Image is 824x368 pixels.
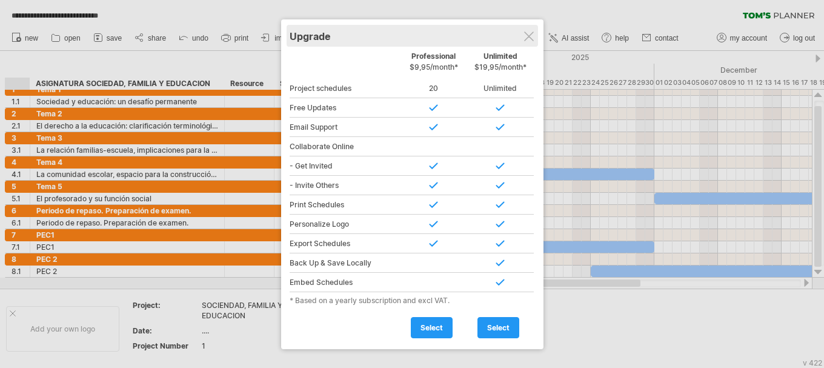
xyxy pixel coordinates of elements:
[290,176,400,195] div: - Invite Others
[290,195,400,215] div: Print Schedules
[290,296,535,305] div: * Based on a yearly subscription and excl VAT.
[400,52,467,78] div: Professional
[290,234,400,253] div: Export Schedules
[290,156,400,176] div: - Get Invited
[467,79,534,98] div: Unlimited
[477,317,519,338] a: select
[410,62,458,72] span: $9,95/month*
[467,52,534,78] div: Unlimited
[290,79,400,98] div: Project schedules
[400,79,467,98] div: 20
[290,215,400,234] div: Personalize Logo
[290,253,400,273] div: Back Up & Save Locally
[420,323,443,332] span: select
[290,273,400,292] div: Embed Schedules
[290,25,535,47] div: Upgrade
[290,118,400,137] div: Email Support
[411,317,453,338] a: select
[290,137,400,156] div: Collaborate Online
[487,323,510,332] span: select
[474,62,527,72] span: $19,95/month*
[290,98,400,118] div: Free Updates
